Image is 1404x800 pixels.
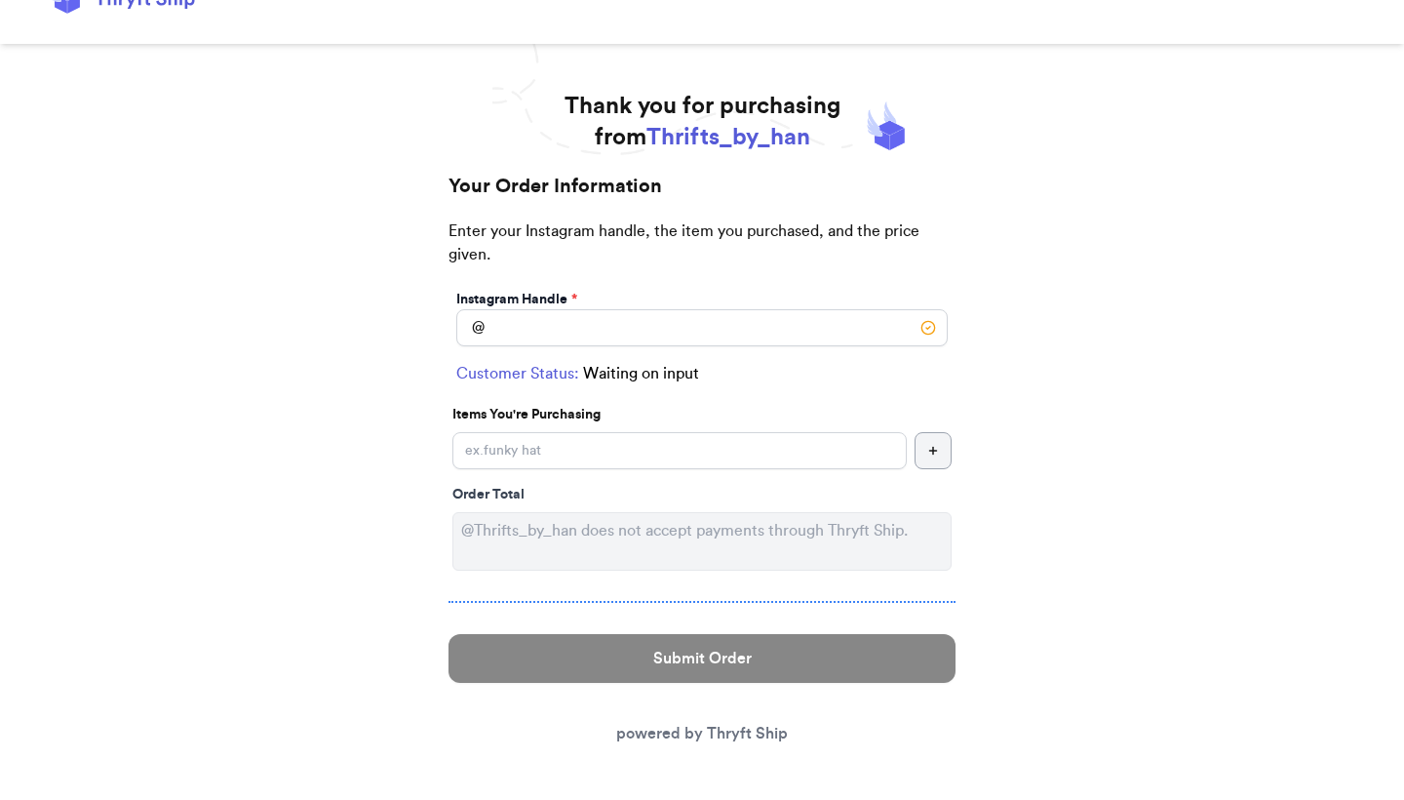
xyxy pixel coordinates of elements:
h1: Thank you for purchasing from [565,91,840,153]
div: @ [456,309,485,346]
input: ex.funky hat [452,432,907,469]
label: Instagram Handle [456,290,577,309]
span: Customer Status: [456,362,579,385]
a: powered by Thryft Ship [616,726,788,741]
h2: Your Order Information [448,173,955,220]
button: Submit Order [448,634,955,683]
p: Enter your Instagram handle, the item you purchased, and the price given. [448,220,955,286]
div: Order Total [452,485,952,504]
span: Waiting on input [583,362,699,385]
p: Items You're Purchasing [452,405,952,424]
span: Thrifts_by_han [646,126,810,149]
